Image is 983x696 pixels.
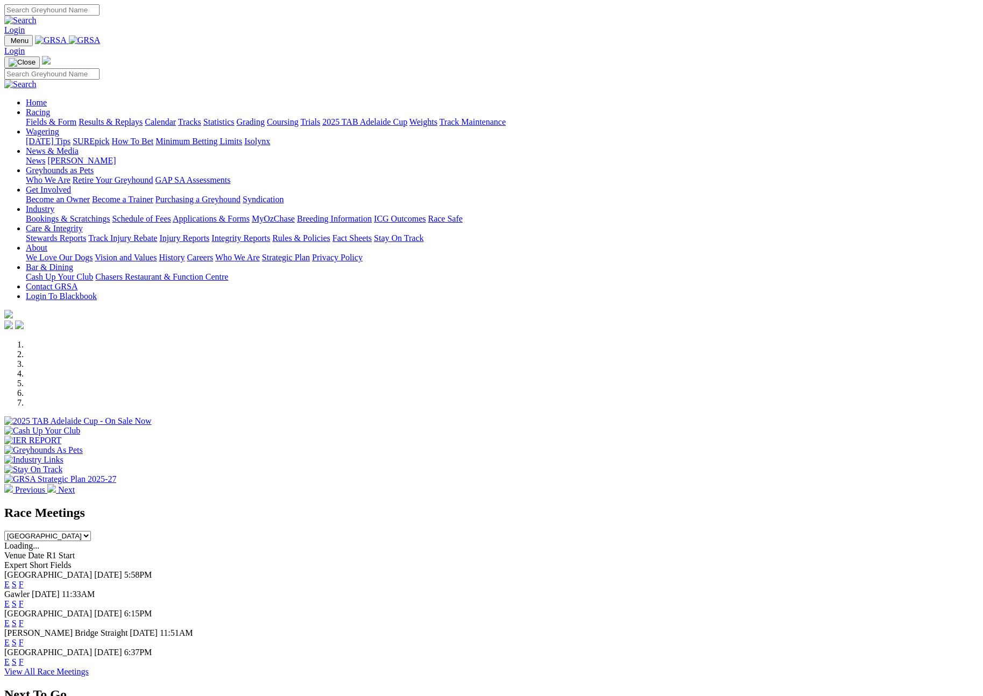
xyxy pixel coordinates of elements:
a: Who We Are [26,175,70,184]
img: GRSA [35,35,67,45]
div: Wagering [26,137,979,146]
div: About [26,253,979,262]
img: Industry Links [4,455,63,465]
img: facebook.svg [4,321,13,329]
img: GRSA Strategic Plan 2025-27 [4,474,116,484]
a: F [19,599,24,608]
a: 2025 TAB Adelaide Cup [322,117,407,126]
a: Fact Sheets [333,233,372,243]
h2: Race Meetings [4,506,979,520]
div: Bar & Dining [26,272,979,282]
a: Statistics [203,117,235,126]
a: We Love Our Dogs [26,253,93,262]
a: Minimum Betting Limits [155,137,242,146]
a: S [12,619,17,628]
a: Cash Up Your Club [26,272,93,281]
a: Strategic Plan [262,253,310,262]
a: E [4,599,10,608]
span: [GEOGRAPHIC_DATA] [4,570,92,579]
div: Care & Integrity [26,233,979,243]
a: [PERSON_NAME] [47,156,116,165]
span: 5:58PM [124,570,152,579]
a: Coursing [267,117,299,126]
a: Login [4,46,25,55]
a: Industry [26,204,54,214]
a: Race Safe [428,214,462,223]
a: E [4,580,10,589]
span: [PERSON_NAME] Bridge Straight [4,628,128,637]
div: Racing [26,117,979,127]
a: Racing [26,108,50,117]
a: Login To Blackbook [26,292,97,301]
span: Previous [15,485,45,494]
span: R1 Start [46,551,75,560]
a: News & Media [26,146,79,155]
a: E [4,657,10,666]
div: Greyhounds as Pets [26,175,979,185]
a: MyOzChase [252,214,295,223]
a: Become an Owner [26,195,90,204]
a: F [19,619,24,628]
a: Care & Integrity [26,224,83,233]
img: Close [9,58,36,67]
a: E [4,619,10,628]
a: Stewards Reports [26,233,86,243]
span: [DATE] [32,590,60,599]
img: Greyhounds As Pets [4,445,83,455]
a: Trials [300,117,320,126]
span: Menu [11,37,29,45]
a: F [19,580,24,589]
a: ICG Outcomes [374,214,426,223]
div: Get Involved [26,195,979,204]
img: chevron-left-pager-white.svg [4,484,13,493]
a: Vision and Values [95,253,157,262]
img: GRSA [69,35,101,45]
a: Previous [4,485,47,494]
a: SUREpick [73,137,109,146]
a: About [26,243,47,252]
a: F [19,657,24,666]
a: Tracks [178,117,201,126]
a: Track Maintenance [440,117,506,126]
a: S [12,580,17,589]
a: Contact GRSA [26,282,77,291]
a: Retire Your Greyhound [73,175,153,184]
a: S [12,638,17,647]
a: Isolynx [244,137,270,146]
span: Short [30,560,48,570]
a: Weights [409,117,437,126]
a: Track Injury Rebate [88,233,157,243]
a: Chasers Restaurant & Function Centre [95,272,228,281]
input: Search [4,68,100,80]
a: Grading [237,117,265,126]
a: Who We Are [215,253,260,262]
span: [DATE] [94,648,122,657]
a: View All Race Meetings [4,667,89,676]
a: Careers [187,253,213,262]
div: News & Media [26,156,979,166]
a: GAP SA Assessments [155,175,231,184]
input: Search [4,4,100,16]
img: Search [4,80,37,89]
button: Toggle navigation [4,35,33,46]
a: Next [47,485,75,494]
a: Rules & Policies [272,233,330,243]
a: News [26,156,45,165]
img: Search [4,16,37,25]
a: F [19,638,24,647]
span: [DATE] [94,570,122,579]
a: Applications & Forms [173,214,250,223]
img: logo-grsa-white.png [4,310,13,318]
a: Wagering [26,127,59,136]
a: Become a Trainer [92,195,153,204]
a: How To Bet [112,137,154,146]
span: Loading... [4,541,39,550]
div: Industry [26,214,979,224]
img: twitter.svg [15,321,24,329]
a: Schedule of Fees [112,214,171,223]
span: Date [28,551,44,560]
a: S [12,657,17,666]
img: chevron-right-pager-white.svg [47,484,56,493]
span: Venue [4,551,26,560]
a: History [159,253,185,262]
